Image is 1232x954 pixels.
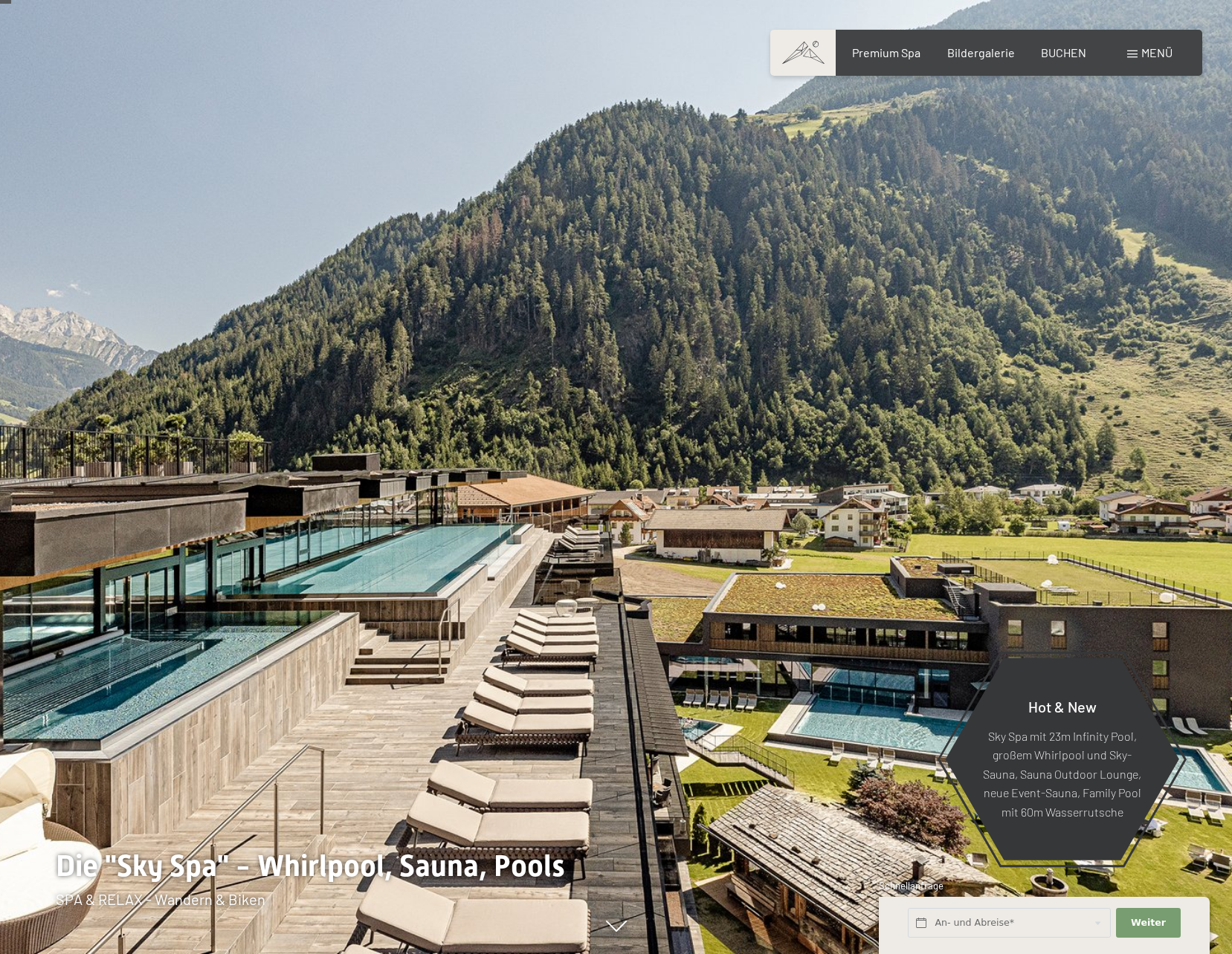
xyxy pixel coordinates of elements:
button: Weiter [1116,908,1180,938]
p: Sky Spa mit 23m Infinity Pool, großem Whirlpool und Sky-Sauna, Sauna Outdoor Lounge, neue Event-S... [981,726,1143,821]
a: Bildergalerie [947,45,1015,59]
a: Premium Spa [852,45,920,59]
a: Hot & New Sky Spa mit 23m Infinity Pool, großem Whirlpool und Sky-Sauna, Sauna Outdoor Lounge, ne... [944,657,1180,861]
a: BUCHEN [1041,45,1086,59]
span: Schnellanfrage [879,880,944,892]
span: Menü [1141,45,1173,59]
span: Weiter [1131,916,1166,929]
span: Hot & New [1028,697,1097,715]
